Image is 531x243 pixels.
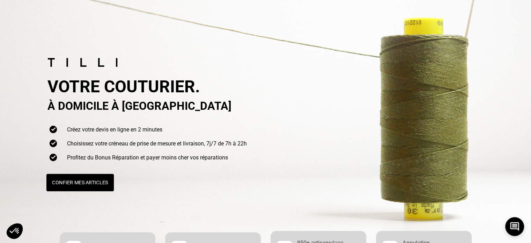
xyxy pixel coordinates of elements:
img: check [47,124,59,135]
img: check [47,138,59,149]
span: Créez votre devis en ligne en 2 minutes [67,126,162,133]
span: Profitez du Bonus Réparation et payer moins cher vos réparations [67,154,228,161]
img: Tilli [47,58,117,67]
button: Confier mes articles [46,174,113,191]
span: Votre couturier. [47,77,200,97]
img: check [47,152,59,163]
span: Choisissez votre créneau de prise de mesure et livraison, 7j/7 de 7h à 22h [67,140,247,147]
